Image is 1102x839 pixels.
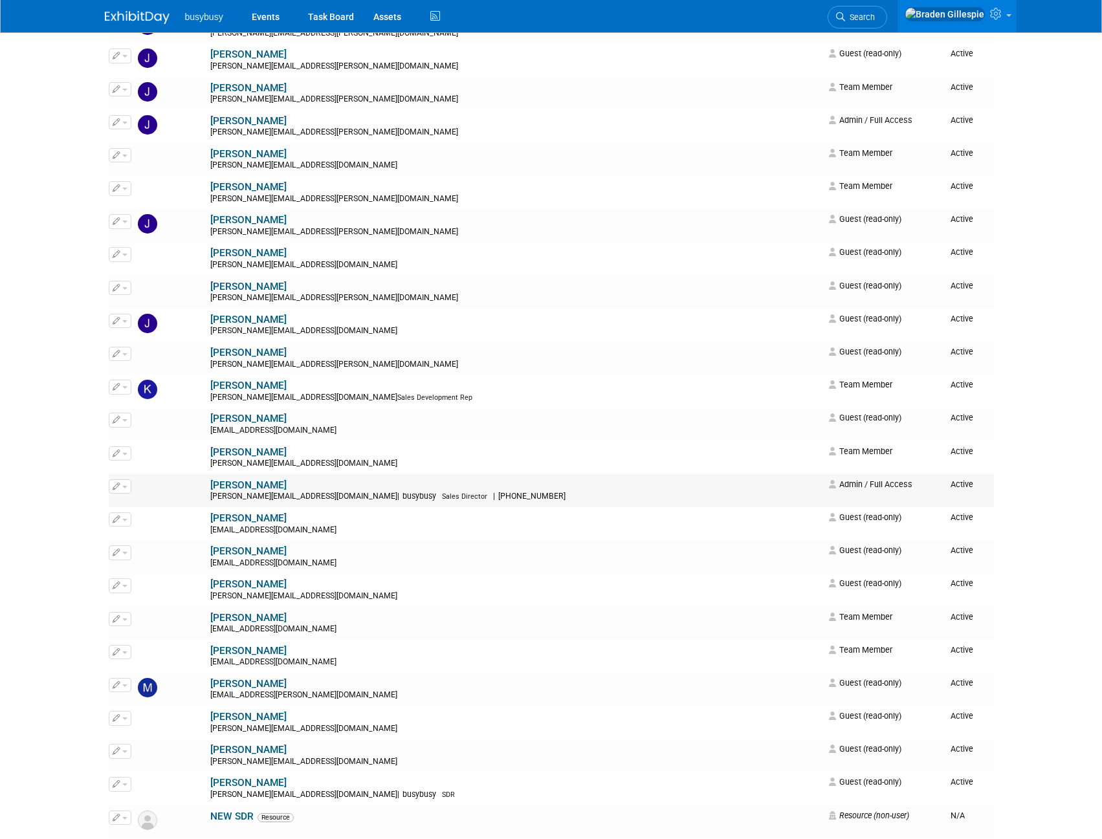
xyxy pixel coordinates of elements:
[210,446,287,458] a: [PERSON_NAME]
[138,49,157,68] img: Jeff Moyers
[138,446,157,466] img: Kyle Pratt
[951,479,973,489] span: Active
[951,247,973,257] span: Active
[951,744,973,754] span: Active
[138,612,157,631] img: Matt Allen
[210,260,821,270] div: [PERSON_NAME][EMAIL_ADDRESS][DOMAIN_NAME]
[210,314,287,325] a: [PERSON_NAME]
[210,657,821,668] div: [EMAIL_ADDRESS][DOMAIN_NAME]
[138,711,157,730] img: Mike Torgerson
[210,380,287,391] a: [PERSON_NAME]
[138,678,157,697] img: Meg Zolnierowicz
[210,393,821,403] div: [PERSON_NAME][EMAIL_ADDRESS][DOMAIN_NAME]
[951,811,965,820] span: N/A
[210,811,254,822] a: NEW SDR
[951,181,973,191] span: Active
[829,446,892,456] span: Team Member
[905,7,985,21] img: Braden Gillespie
[210,757,821,767] div: [PERSON_NAME][EMAIL_ADDRESS][DOMAIN_NAME]
[210,790,821,800] div: [PERSON_NAME][EMAIL_ADDRESS][DOMAIN_NAME]
[210,160,821,171] div: [PERSON_NAME][EMAIL_ADDRESS][DOMAIN_NAME]
[210,293,821,303] div: [PERSON_NAME][EMAIL_ADDRESS][PERSON_NAME][DOMAIN_NAME]
[399,492,440,501] span: busybusy
[138,347,157,366] img: Ken Dizon
[951,314,973,323] span: Active
[210,360,821,370] div: [PERSON_NAME][EMAIL_ADDRESS][PERSON_NAME][DOMAIN_NAME]
[210,181,287,193] a: [PERSON_NAME]
[951,446,973,456] span: Active
[829,148,892,158] span: Team Member
[138,181,157,201] img: Jon Roemke
[210,82,287,94] a: [PERSON_NAME]
[138,578,157,598] img: Marcus Steed
[138,413,157,432] img: Kyle Basaker
[210,624,821,635] div: [EMAIL_ADDRESS][DOMAIN_NAME]
[829,413,901,422] span: Guest (read-only)
[829,744,901,754] span: Guest (read-only)
[829,247,901,257] span: Guest (read-only)
[210,28,821,39] div: [PERSON_NAME][EMAIL_ADDRESS][PERSON_NAME][DOMAIN_NAME]
[210,578,287,590] a: [PERSON_NAME]
[210,281,287,292] a: [PERSON_NAME]
[138,479,157,499] img: Kyle Stokes
[210,61,821,72] div: [PERSON_NAME][EMAIL_ADDRESS][PERSON_NAME][DOMAIN_NAME]
[951,148,973,158] span: Active
[845,12,875,22] span: Search
[210,413,287,424] a: [PERSON_NAME]
[210,558,821,569] div: [EMAIL_ADDRESS][DOMAIN_NAME]
[138,115,157,135] img: Jim Hutchins
[442,790,455,799] span: SDR
[210,479,287,491] a: [PERSON_NAME]
[210,711,287,723] a: [PERSON_NAME]
[210,545,287,557] a: [PERSON_NAME]
[210,459,821,469] div: [PERSON_NAME][EMAIL_ADDRESS][DOMAIN_NAME]
[210,777,287,789] a: [PERSON_NAME]
[829,711,901,721] span: Guest (read-only)
[951,645,973,655] span: Active
[951,82,973,92] span: Active
[138,645,157,664] img: Matt Jordan
[210,227,821,237] div: [PERSON_NAME][EMAIL_ADDRESS][PERSON_NAME][DOMAIN_NAME]
[210,724,821,734] div: [PERSON_NAME][EMAIL_ADDRESS][DOMAIN_NAME]
[210,512,287,524] a: [PERSON_NAME]
[829,645,892,655] span: Team Member
[951,115,973,125] span: Active
[829,811,909,820] span: Resource (non-user)
[138,744,157,763] img: Mike VanBuskirk
[138,148,157,168] img: John Firestone
[829,115,912,125] span: Admin / Full Access
[138,314,157,333] img: Justin Garcia
[829,612,892,622] span: Team Member
[951,214,973,224] span: Active
[258,813,294,822] span: Resource
[210,94,821,105] div: [PERSON_NAME][EMAIL_ADDRESS][PERSON_NAME][DOMAIN_NAME]
[138,777,157,796] img: Morgan Downes
[829,347,901,356] span: Guest (read-only)
[210,690,821,701] div: [EMAIL_ADDRESS][PERSON_NAME][DOMAIN_NAME]
[951,777,973,787] span: Active
[829,479,912,489] span: Admin / Full Access
[138,214,157,234] img: Joshua Bryant
[210,678,287,690] a: [PERSON_NAME]
[829,777,901,787] span: Guest (read-only)
[105,11,170,24] img: ExhibitDay
[397,393,472,402] span: Sales Development Rep
[829,214,901,224] span: Guest (read-only)
[829,49,901,58] span: Guest (read-only)
[210,49,287,60] a: [PERSON_NAME]
[138,82,157,102] img: Jess Wenrich
[210,426,821,436] div: [EMAIL_ADDRESS][DOMAIN_NAME]
[829,545,901,555] span: Guest (read-only)
[951,413,973,422] span: Active
[210,525,821,536] div: [EMAIL_ADDRESS][DOMAIN_NAME]
[397,790,399,799] span: |
[185,12,223,22] span: busybusy
[951,281,973,290] span: Active
[951,49,973,58] span: Active
[210,612,287,624] a: [PERSON_NAME]
[210,645,287,657] a: [PERSON_NAME]
[210,194,821,204] div: [PERSON_NAME][EMAIL_ADDRESS][PERSON_NAME][DOMAIN_NAME]
[138,545,157,565] img: Makayla Sirrine
[210,214,287,226] a: [PERSON_NAME]
[493,492,495,501] span: |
